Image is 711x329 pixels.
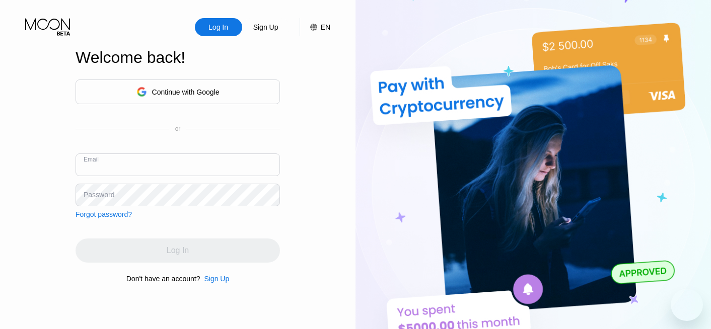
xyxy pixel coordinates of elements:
[152,88,220,96] div: Continue with Google
[84,191,114,199] div: Password
[175,125,181,132] div: or
[321,23,330,31] div: EN
[207,22,229,32] div: Log In
[300,18,330,36] div: EN
[252,22,279,32] div: Sign Up
[76,210,132,218] div: Forgot password?
[76,79,280,104] div: Continue with Google
[126,275,200,283] div: Don't have an account?
[76,48,280,67] div: Welcome back!
[242,18,290,36] div: Sign Up
[200,275,229,283] div: Sign Up
[204,275,229,283] div: Sign Up
[671,289,703,321] iframe: Button to launch messaging window
[84,156,99,163] div: Email
[195,18,242,36] div: Log In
